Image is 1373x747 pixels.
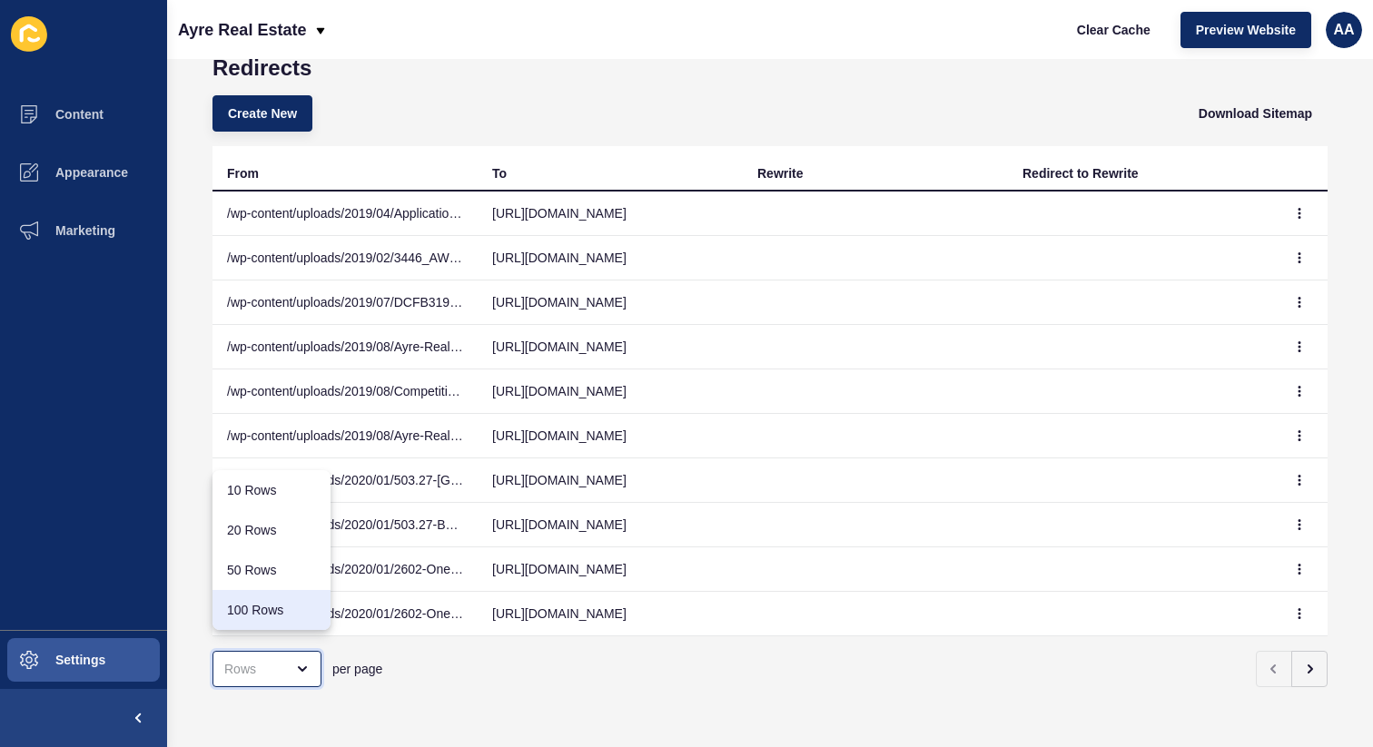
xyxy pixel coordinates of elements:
[212,458,478,503] td: /wp-content/uploads/2020/01/503.27-[GEOGRAPHIC_DATA]-Ave-Domain-1-Feb.pdf
[212,192,478,236] td: /wp-content/uploads/2019/04/Application-form.pdf
[1022,164,1139,182] div: Redirect to Rewrite
[332,660,382,678] span: per page
[227,481,316,499] div: 10 Rows
[227,601,316,619] div: 100 Rows
[212,280,478,325] td: /wp-content/uploads/2019/07/DCFB3195-D841-E059-5EA469EB8B9FB0DC_2.pdf
[757,164,804,182] div: Rewrite
[212,236,478,280] td: /wp-content/uploads/2019/02/3446_AWI_Agency-Brochure_100wX210h-9.pdf
[212,95,312,132] button: Create New
[227,164,259,182] div: From
[478,458,743,503] td: [URL][DOMAIN_NAME]
[178,7,306,53] p: Ayre Real Estate
[1077,21,1151,39] span: Clear Cache
[478,192,743,236] td: [URL][DOMAIN_NAME]
[478,369,743,414] td: [URL][DOMAIN_NAME]
[1183,95,1328,132] button: Download Sitemap
[212,369,478,414] td: /wp-content/uploads/2019/08/Competition-Terms-and-Conditions_AYRE2019.pdf
[227,561,316,579] div: 50 Rows
[212,325,478,369] td: /wp-content/uploads/2019/08/Ayre-Real-Estate-eBook.pdf
[478,280,743,325] td: [URL][DOMAIN_NAME]
[227,521,316,539] div: 20 Rows
[492,164,507,182] div: To
[1199,104,1312,123] span: Download Sitemap
[478,503,743,547] td: [URL][DOMAIN_NAME]
[478,547,743,592] td: [URL][DOMAIN_NAME]
[212,503,478,547] td: /wp-content/uploads/2020/01/503.27-Barangaroo-Ave-REA-3-Feb.pdf
[478,236,743,280] td: [URL][DOMAIN_NAME]
[478,414,743,458] td: [URL][DOMAIN_NAME]
[212,414,478,458] td: /wp-content/uploads/2019/08/Ayre-Real-Estate-eBook-1.pdf
[212,651,321,687] div: close menu
[228,104,297,123] span: Create New
[212,55,1328,81] h1: Redirects
[1333,21,1354,39] span: AA
[478,325,743,369] td: [URL][DOMAIN_NAME]
[1180,12,1311,48] button: Preview Website
[1062,12,1166,48] button: Clear Cache
[478,592,743,636] td: [URL][DOMAIN_NAME]
[1196,21,1296,39] span: Preview Website
[212,547,478,592] td: /wp-content/uploads/2020/01/2602-One30-Domain-27-September.pdf
[212,592,478,636] td: /wp-content/uploads/2020/01/2602-One30-REA-27-September.pdf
